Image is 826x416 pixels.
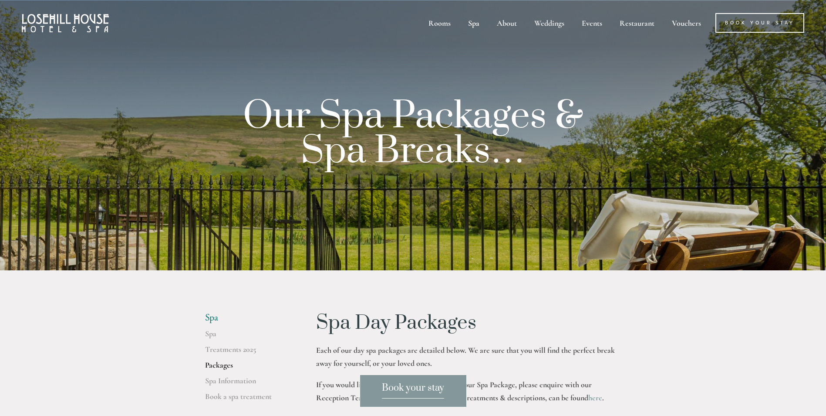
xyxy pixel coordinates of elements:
a: Book your stay [360,375,467,407]
h1: Spa Day Packages [316,312,621,334]
a: Packages [205,360,288,376]
div: Weddings [526,13,572,33]
a: Vouchers [664,13,709,33]
div: Spa [460,13,487,33]
img: Losehill House [22,14,109,32]
li: Spa [205,312,288,324]
div: Rooms [421,13,459,33]
a: Book Your Stay [715,13,804,33]
div: About [489,13,525,33]
a: Spa [205,329,288,344]
p: Each of our day spa packages are detailed below. We are sure that you will find the perfect break... [316,344,621,370]
p: Our Spa Packages & Spa Breaks… [219,99,607,169]
div: Restaurant [612,13,662,33]
div: Events [574,13,610,33]
a: Treatments 2025 [205,344,288,360]
span: Book your stay [382,382,444,399]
